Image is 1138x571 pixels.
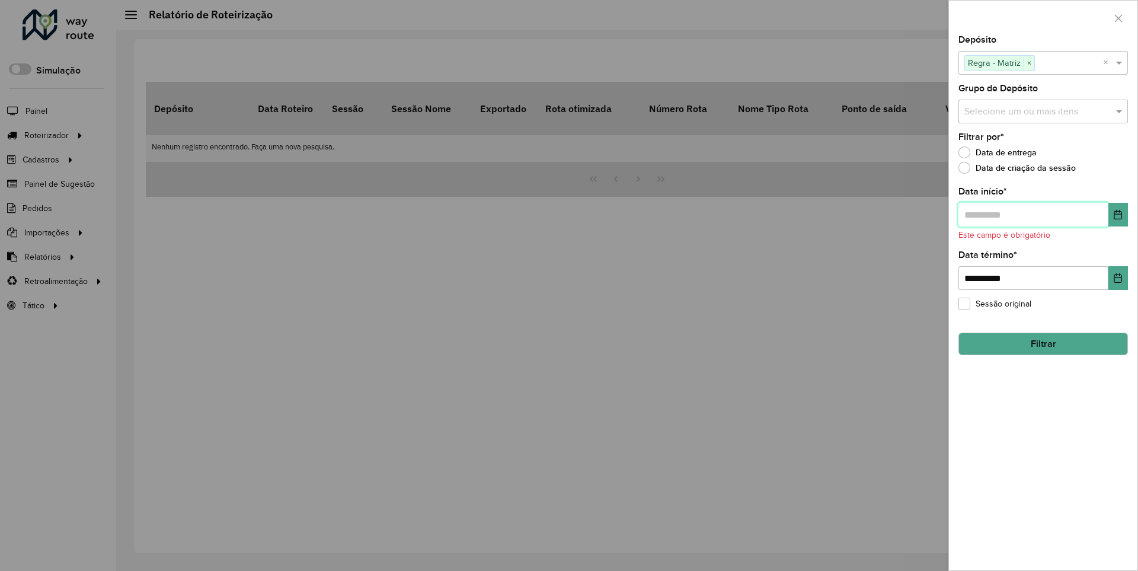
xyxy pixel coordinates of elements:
label: Depósito [958,33,996,47]
label: Data término [958,248,1017,262]
label: Data de criação da sessão [958,162,1076,174]
span: × [1024,56,1034,71]
button: Choose Date [1108,266,1128,290]
button: Filtrar [958,333,1128,355]
label: Filtrar por [958,130,1004,144]
label: Data início [958,184,1007,199]
label: Sessão original [958,298,1031,310]
label: Grupo de Depósito [958,81,1038,95]
span: Clear all [1103,56,1113,70]
button: Choose Date [1108,203,1128,227]
span: Regra - Matriz [965,56,1024,70]
formly-validation-message: Este campo é obrigatório [958,231,1050,240]
label: Data de entrega [958,146,1037,158]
